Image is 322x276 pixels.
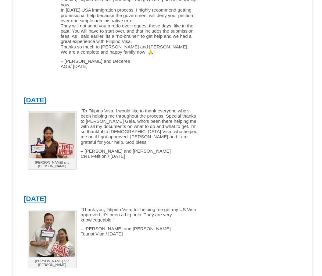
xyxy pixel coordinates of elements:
[60,60,129,70] span: – [PERSON_NAME] and Deceree AOS
[23,207,199,222] p: “Thank you, Filipino Visa, for helping me get my US Visa approved. It’s been a big help. They are...
[23,97,46,105] a: [DATE]
[29,211,74,257] img: Dennis and Amalia
[29,259,74,266] p: [PERSON_NAME] and [PERSON_NAME]
[29,113,74,159] img: Shawn and Juvy
[80,149,169,159] span: – [PERSON_NAME] and [PERSON_NAME] CR1 Petition / [DATE]
[23,195,46,203] a: [DATE]
[70,65,87,70] span: / [DATE]
[80,226,169,236] span: – [PERSON_NAME] and [PERSON_NAME] Tourist Visa / [DATE]
[23,109,199,145] p: “To Filipino Visa, I would like to thank everyone who’s been helping me throughout the process. S...
[29,161,74,168] p: [PERSON_NAME] and [PERSON_NAME]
